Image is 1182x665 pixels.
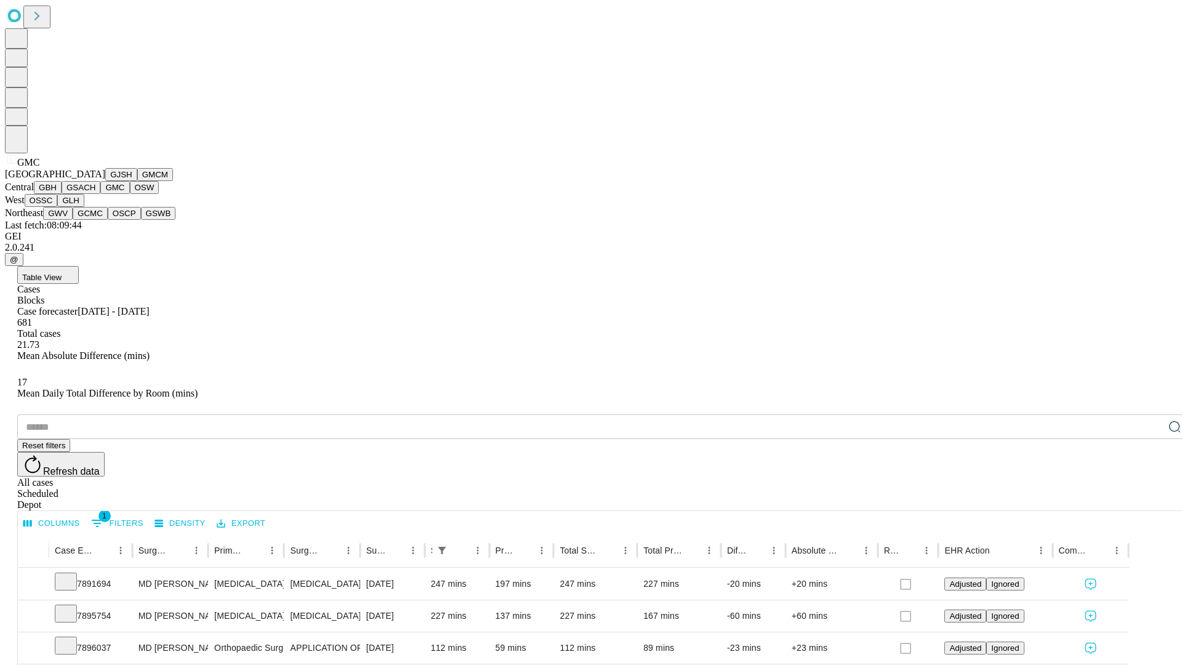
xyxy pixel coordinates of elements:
[366,546,386,555] div: Surgery Date
[765,542,782,559] button: Menu
[792,600,872,632] div: +60 mins
[17,439,70,452] button: Reset filters
[24,574,42,595] button: Expand
[214,600,278,632] div: [MEDICAL_DATA]
[560,568,631,600] div: 247 mins
[1091,542,1108,559] button: Sort
[496,546,515,555] div: Predicted In Room Duration
[17,339,39,350] span: 21.73
[949,579,981,589] span: Adjusted
[560,600,631,632] div: 227 mins
[496,600,548,632] div: 137 mins
[727,546,747,555] div: Difference
[600,542,617,559] button: Sort
[366,568,419,600] div: [DATE]
[17,388,198,398] span: Mean Daily Total Difference by Room (mins)
[533,542,550,559] button: Menu
[130,181,159,194] button: OSW
[151,514,209,533] button: Density
[1032,542,1050,559] button: Menu
[748,542,765,559] button: Sort
[643,600,715,632] div: 167 mins
[366,632,419,664] div: [DATE]
[991,643,1019,653] span: Ignored
[496,568,548,600] div: 197 mins
[17,328,60,339] span: Total cases
[22,441,65,450] span: Reset filters
[991,579,1019,589] span: Ignored
[137,168,173,181] button: GMCM
[17,452,105,477] button: Refresh data
[944,578,986,590] button: Adjusted
[901,542,918,559] button: Sort
[20,514,83,533] button: Select columns
[263,542,281,559] button: Menu
[17,317,32,328] span: 681
[404,542,422,559] button: Menu
[840,542,858,559] button: Sort
[25,194,58,207] button: OSSC
[24,606,42,627] button: Expand
[139,546,169,555] div: Surgeon Name
[290,546,321,555] div: Surgery Name
[214,546,245,555] div: Primary Service
[17,377,27,387] span: 17
[246,542,263,559] button: Sort
[5,253,23,266] button: @
[858,542,875,559] button: Menu
[431,600,483,632] div: 227 mins
[55,546,94,555] div: Case Epic Id
[105,168,137,181] button: GJSH
[431,632,483,664] div: 112 mins
[55,632,126,664] div: 7896037
[17,306,78,316] span: Case forecaster
[792,568,872,600] div: +20 mins
[55,600,126,632] div: 7895754
[727,600,779,632] div: -60 mins
[944,610,986,623] button: Adjusted
[643,568,715,600] div: 227 mins
[188,542,205,559] button: Menu
[433,542,451,559] button: Show filters
[214,632,278,664] div: Orthopaedic Surgery
[57,194,84,207] button: GLH
[986,578,1024,590] button: Ignored
[5,208,43,218] span: Northeast
[727,568,779,600] div: -20 mins
[944,642,986,655] button: Adjusted
[290,632,353,664] div: APPLICATION OF EXTERNAL FIXATOR MULTIPLANE ILLIZAROV TYPE
[73,207,108,220] button: GCMC
[55,568,126,600] div: 7891694
[431,568,483,600] div: 247 mins
[918,542,935,559] button: Menu
[1059,546,1090,555] div: Comments
[986,642,1024,655] button: Ignored
[5,195,25,205] span: West
[141,207,176,220] button: GSWB
[792,632,872,664] div: +23 mins
[701,542,718,559] button: Menu
[431,546,432,555] div: Scheduled In Room Duration
[5,231,1177,242] div: GEI
[949,643,981,653] span: Adjusted
[683,542,701,559] button: Sort
[5,242,1177,253] div: 2.0.241
[78,306,149,316] span: [DATE] - [DATE]
[43,466,100,477] span: Refresh data
[171,542,188,559] button: Sort
[5,169,105,179] span: [GEOGRAPHIC_DATA]
[112,542,129,559] button: Menu
[214,514,268,533] button: Export
[991,542,1008,559] button: Sort
[139,632,202,664] div: MD [PERSON_NAME] [PERSON_NAME]
[17,350,150,361] span: Mean Absolute Difference (mins)
[643,546,682,555] div: Total Predicted Duration
[560,632,631,664] div: 112 mins
[24,638,42,659] button: Expand
[727,632,779,664] div: -23 mins
[5,182,34,192] span: Central
[560,546,598,555] div: Total Scheduled Duration
[290,600,353,632] div: [MEDICAL_DATA]
[139,600,202,632] div: MD [PERSON_NAME]
[469,542,486,559] button: Menu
